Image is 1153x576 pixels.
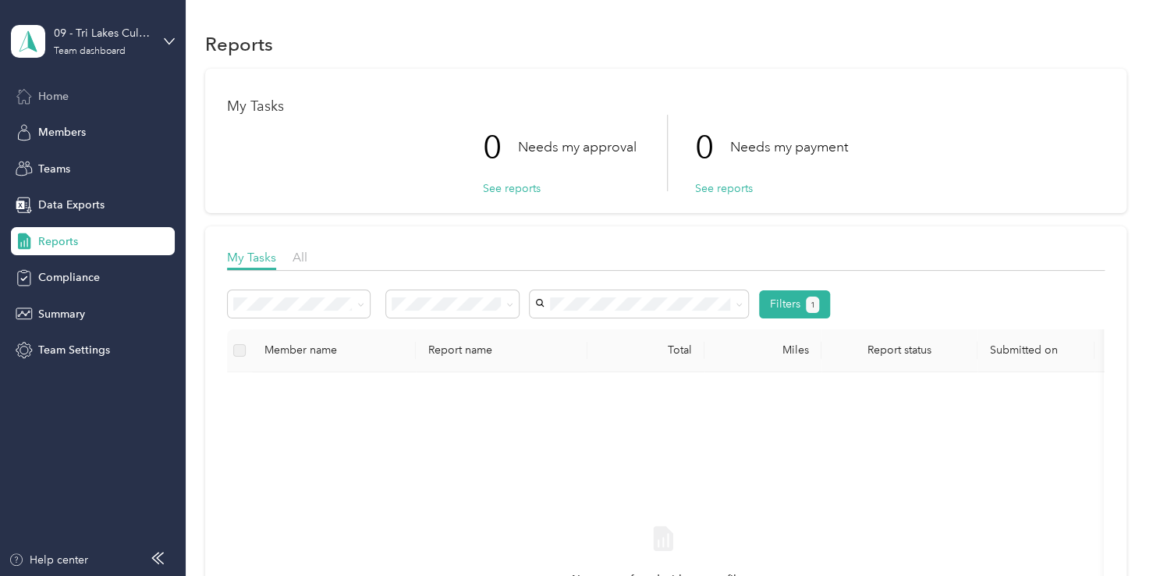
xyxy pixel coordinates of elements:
span: Summary [38,306,85,322]
th: Member name [252,329,416,372]
p: 0 [483,115,518,180]
div: Miles [717,343,809,357]
span: 1 [810,298,814,312]
button: Help center [9,552,88,568]
button: See reports [695,180,753,197]
span: Compliance [38,269,100,286]
span: Home [38,88,69,105]
span: My Tasks [227,250,276,265]
span: Reports [38,233,78,250]
span: Teams [38,161,70,177]
p: Needs my payment [730,137,848,157]
button: See reports [483,180,541,197]
h1: Reports [205,36,273,52]
div: Total [600,343,692,357]
p: Needs my approval [518,137,637,157]
button: Filters1 [759,290,830,318]
span: Data Exports [38,197,105,213]
span: Team Settings [38,342,110,358]
p: 0 [695,115,730,180]
th: Report name [416,329,587,372]
button: 1 [806,297,819,313]
div: Team dashboard [54,47,126,56]
iframe: Everlance-gr Chat Button Frame [1066,489,1153,576]
span: Report status [834,343,965,357]
h1: My Tasks [227,98,1105,115]
span: Members [38,124,86,140]
div: Member name [264,343,403,357]
span: All [293,250,307,265]
th: Submitted on [977,329,1094,372]
div: 09 - Tri Lakes Culligan [54,25,151,41]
